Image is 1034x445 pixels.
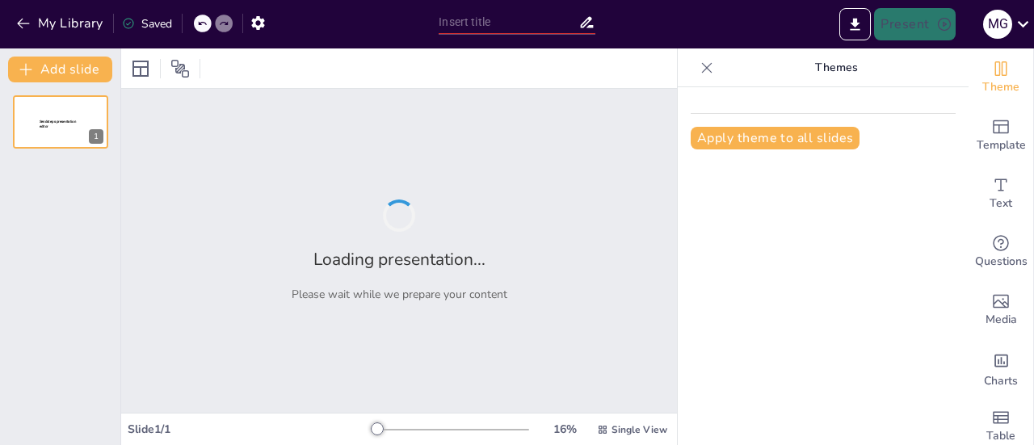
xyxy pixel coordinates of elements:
span: Theme [982,78,1019,96]
div: Layout [128,56,153,82]
p: Please wait while we prepare your content [292,287,507,302]
div: Add images, graphics, shapes or video [969,281,1033,339]
div: Add ready made slides [969,107,1033,165]
div: Saved [122,16,172,31]
div: M G [983,10,1012,39]
span: Questions [975,253,1028,271]
span: Charts [984,372,1018,390]
span: Single View [612,423,667,436]
div: Add text boxes [969,165,1033,223]
h2: Loading presentation... [313,248,485,271]
button: Export to PowerPoint [839,8,871,40]
div: Get real-time input from your audience [969,223,1033,281]
span: Position [170,59,190,78]
span: Template [977,136,1026,154]
span: Sendsteps presentation editor [40,120,76,128]
button: Apply theme to all slides [691,127,860,149]
input: Insert title [439,10,578,34]
span: Media [986,311,1017,329]
button: Add slide [8,57,112,82]
div: Change the overall theme [969,48,1033,107]
div: 1 [89,129,103,144]
div: Slide 1 / 1 [128,422,374,437]
div: 1 [13,95,108,149]
button: M G [983,8,1012,40]
span: Table [986,427,1015,445]
span: Text [990,195,1012,212]
div: 16 % [545,422,584,437]
button: My Library [12,10,110,36]
div: Add charts and graphs [969,339,1033,397]
p: Themes [720,48,952,87]
button: Present [874,8,955,40]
